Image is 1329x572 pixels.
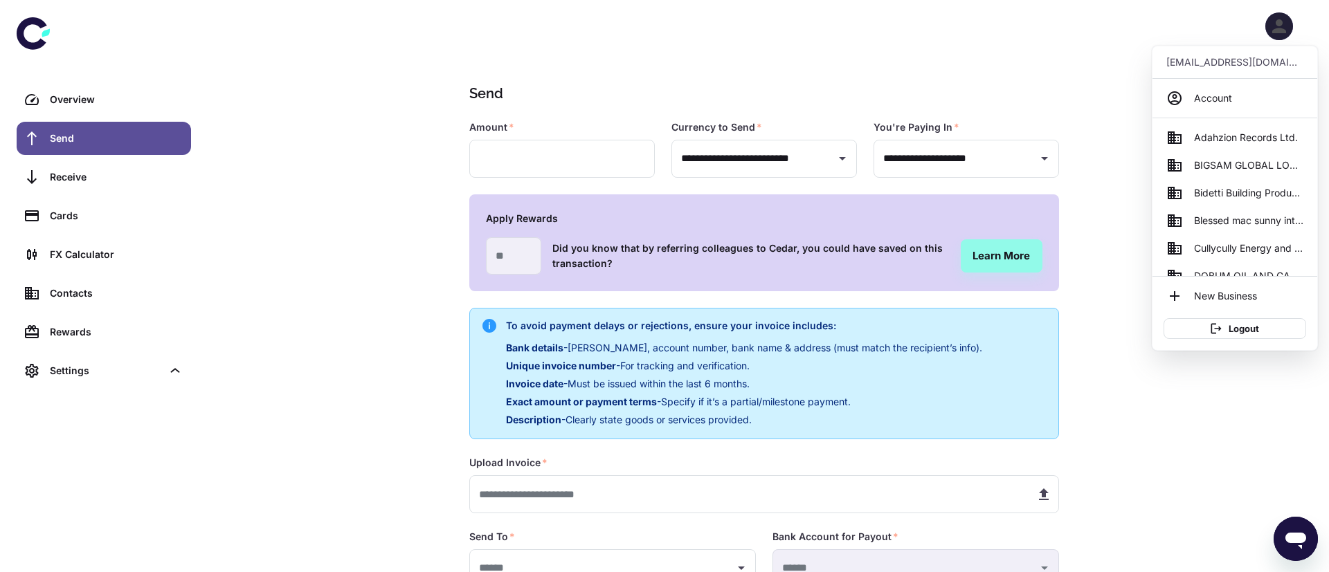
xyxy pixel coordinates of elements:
[1194,213,1303,228] span: Blessed mac sunny international ventures
[1194,130,1298,145] span: Adahzion Records Ltd.
[1158,84,1312,112] a: Account
[1194,268,1303,284] span: DOBUM OIL AND GAS LIMITED
[1194,158,1303,173] span: BIGSAM GLOBAL LOGISTICS LTD
[1194,185,1303,201] span: Bidetti Building Product Enterprise
[1274,517,1318,561] iframe: Button to launch messaging window
[1164,318,1306,339] button: Logout
[1166,55,1303,70] p: [EMAIL_ADDRESS][DOMAIN_NAME]
[1158,282,1312,310] li: New Business
[1194,241,1303,256] span: Cullycully Energy and Trade services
